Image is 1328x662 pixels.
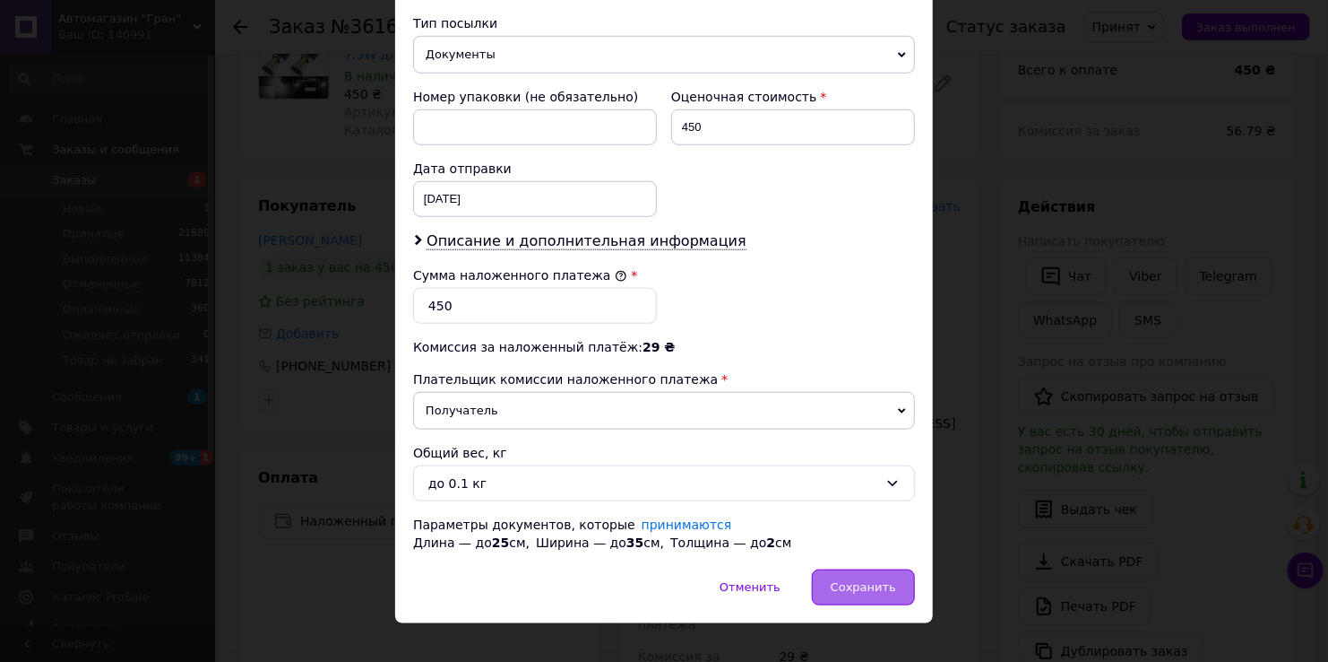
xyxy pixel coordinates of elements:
span: 29 ₴ [642,340,675,354]
span: Описание и дополнительная информация [427,232,746,250]
span: Отменить [720,580,780,594]
div: Оценочная стоимость [671,88,915,106]
span: 25 [492,536,509,550]
span: 35 [626,536,643,550]
div: Общий вес, кг [413,444,915,462]
div: Дата отправки [413,160,657,178]
label: Сумма наложенного платежа [413,268,627,283]
div: до 0.1 кг [428,474,878,493]
span: Плательщик комиссии наложенного платежа [413,372,718,387]
span: Тип посылки [413,16,497,30]
a: принимаются [642,518,732,532]
span: Сохранить [831,580,896,594]
div: Номер упаковки (не обязательно) [413,88,657,106]
span: 2 [766,536,775,550]
div: Комиссия за наложенный платёж: [413,338,915,356]
span: Получатель [413,392,915,430]
div: Параметры документов, которые Длина — до см, Ширина — до см, Толщина — до см [413,516,915,552]
span: Документы [413,36,915,74]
